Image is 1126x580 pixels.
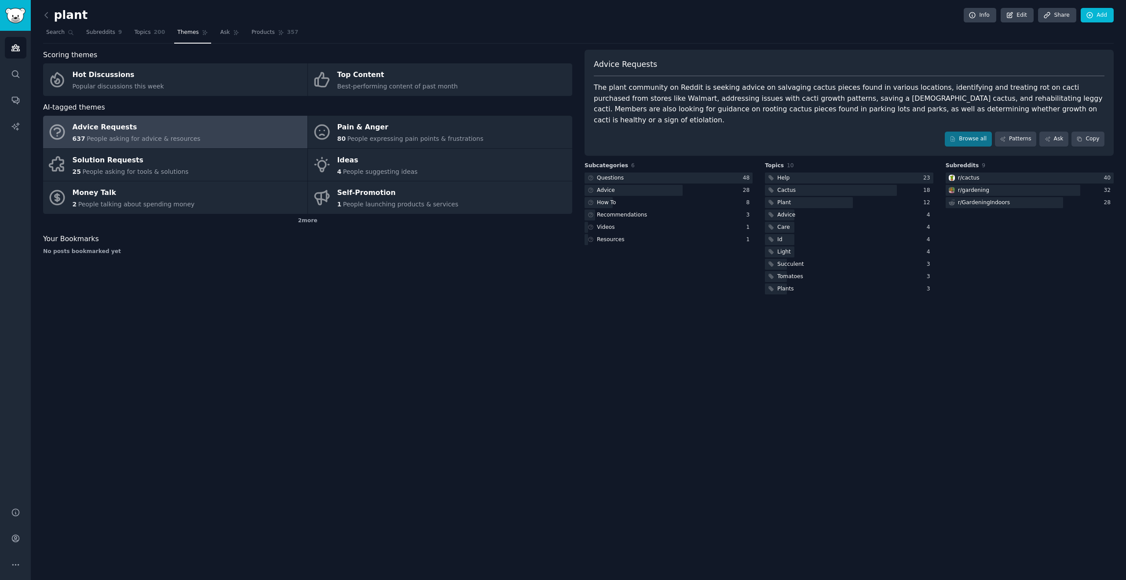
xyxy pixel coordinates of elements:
a: Advice4 [765,209,933,220]
a: Recommendations3 [585,209,753,220]
div: Plants [777,285,793,293]
div: 2 more [43,214,572,228]
div: 28 [1104,199,1114,207]
div: 28 [743,187,753,195]
span: AI-tagged themes [43,102,105,113]
span: 4 [337,168,342,175]
span: Subreddits [946,162,979,170]
a: Ask [1039,132,1068,147]
div: 1 [746,224,753,231]
div: Advice Requests [73,121,201,135]
a: Advice Requests637People asking for advice & resources [43,116,307,148]
div: 4 [927,211,933,219]
span: 2 [73,201,77,208]
div: Hot Discussions [73,68,164,82]
div: 4 [927,224,933,231]
a: How To8 [585,197,753,208]
a: Info [964,8,996,23]
div: 48 [743,174,753,182]
div: Pain & Anger [337,121,484,135]
a: Products357 [249,26,301,44]
div: 32 [1104,187,1114,195]
span: Scoring themes [43,50,97,61]
a: Light4 [765,246,933,257]
a: Tomatoes3 [765,271,933,282]
a: Ask [217,26,242,44]
div: Care [777,224,790,231]
a: Themes [174,26,211,44]
div: Advice [597,187,615,195]
h2: plant [43,8,88,22]
div: Recommendations [597,211,647,219]
span: 10 [787,162,794,169]
div: 40 [1104,174,1114,182]
div: Solution Requests [73,153,189,167]
div: Ideas [337,153,418,167]
div: Videos [597,224,615,231]
img: cactus [949,175,955,181]
span: 6 [631,162,635,169]
span: Topics [765,162,784,170]
a: Cactus18 [765,185,933,196]
a: Topics200 [131,26,168,44]
a: Pain & Anger80People expressing pain points & frustrations [308,116,572,148]
div: 4 [927,248,933,256]
div: 12 [923,199,933,207]
span: People talking about spending money [78,201,195,208]
div: Cactus [777,187,796,195]
a: Money Talk2People talking about spending money [43,181,307,214]
a: Search [43,26,77,44]
a: Solution Requests25People asking for tools & solutions [43,149,307,181]
span: Your Bookmarks [43,234,99,245]
div: 3 [746,211,753,219]
div: Succulent [777,261,804,268]
div: 3 [927,261,933,268]
a: gardeningr/gardening32 [946,185,1114,196]
div: Top Content [337,68,458,82]
span: People asking for tools & solutions [82,168,188,175]
a: Self-Promotion1People launching products & services [308,181,572,214]
a: Browse all [945,132,992,147]
div: Questions [597,174,624,182]
div: 1 [746,236,753,244]
div: 4 [927,236,933,244]
a: Plants3 [765,283,933,294]
div: 3 [927,273,933,281]
span: Topics [134,29,150,37]
span: 80 [337,135,346,142]
a: Patterns [995,132,1036,147]
button: Copy [1071,132,1104,147]
span: 1 [337,201,342,208]
div: 3 [927,285,933,293]
a: Subreddits9 [83,26,125,44]
a: r/GardeningIndoors28 [946,197,1114,208]
div: Plant [777,199,791,207]
span: Best-performing content of past month [337,83,458,90]
div: r/ GardeningIndoors [958,199,1010,207]
span: Advice Requests [594,59,657,70]
a: Top ContentBest-performing content of past month [308,63,572,96]
img: gardening [949,187,955,193]
a: Resources1 [585,234,753,245]
div: Id [777,236,782,244]
span: 25 [73,168,81,175]
a: cactusr/cactus40 [946,173,1114,184]
span: Ask [220,29,230,37]
div: 23 [923,174,933,182]
span: People asking for advice & resources [87,135,200,142]
span: Popular discussions this week [73,83,164,90]
a: Videos1 [585,222,753,233]
span: Subcategories [585,162,628,170]
div: How To [597,199,616,207]
a: Plant12 [765,197,933,208]
div: Self-Promotion [337,186,459,200]
span: People launching products & services [343,201,458,208]
a: Succulent3 [765,259,933,270]
span: Products [252,29,275,37]
span: 9 [118,29,122,37]
div: Tomatoes [777,273,803,281]
div: No posts bookmarked yet [43,248,572,256]
span: People suggesting ideas [343,168,418,175]
a: Add [1081,8,1114,23]
span: 637 [73,135,85,142]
